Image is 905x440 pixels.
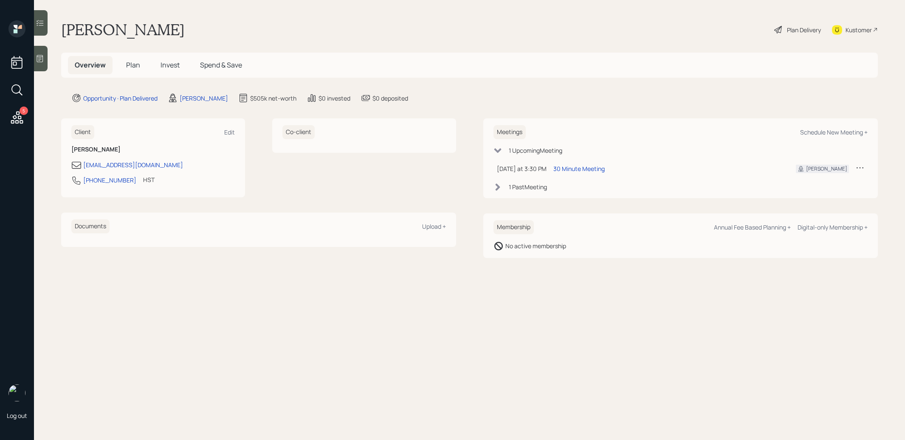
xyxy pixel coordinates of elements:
[509,182,547,191] div: 1 Past Meeting
[798,223,868,231] div: Digital-only Membership +
[282,125,315,139] h6: Co-client
[8,384,25,401] img: treva-nostdahl-headshot.png
[787,25,821,34] div: Plan Delivery
[71,219,110,233] h6: Documents
[161,60,180,70] span: Invest
[224,128,235,136] div: Edit
[250,94,296,103] div: $505k net-worth
[422,222,446,230] div: Upload +
[319,94,350,103] div: $0 invested
[714,223,791,231] div: Annual Fee Based Planning +
[372,94,408,103] div: $0 deposited
[493,220,534,234] h6: Membership
[493,125,526,139] h6: Meetings
[20,106,28,115] div: 5
[800,128,868,136] div: Schedule New Meeting +
[83,176,136,185] div: [PHONE_NUMBER]
[61,20,185,39] h1: [PERSON_NAME]
[553,164,605,173] div: 30 Minute Meeting
[806,165,847,173] div: [PERSON_NAME]
[497,164,547,173] div: [DATE] at 3:30 PM
[505,241,566,250] div: No active membership
[180,94,228,103] div: [PERSON_NAME]
[143,175,155,184] div: HST
[126,60,140,70] span: Plan
[509,146,562,155] div: 1 Upcoming Meeting
[7,412,27,420] div: Log out
[71,146,235,153] h6: [PERSON_NAME]
[200,60,242,70] span: Spend & Save
[75,60,106,70] span: Overview
[83,94,158,103] div: Opportunity · Plan Delivered
[846,25,872,34] div: Kustomer
[83,160,183,169] div: [EMAIL_ADDRESS][DOMAIN_NAME]
[71,125,94,139] h6: Client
